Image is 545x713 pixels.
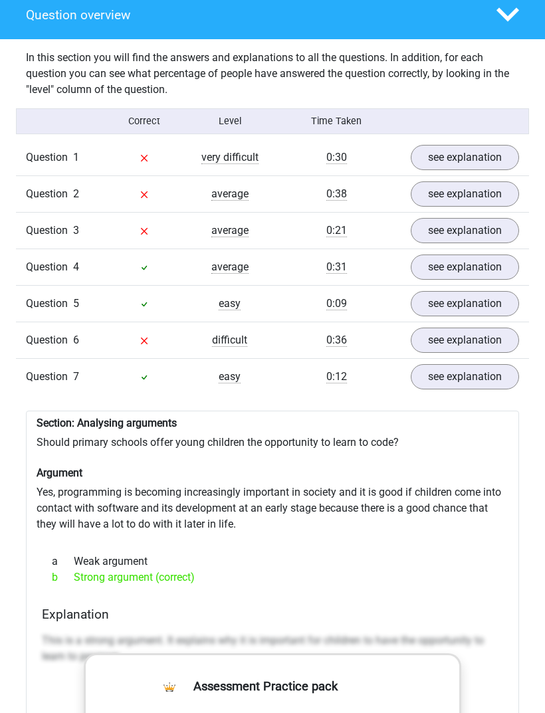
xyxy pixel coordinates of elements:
div: Level [187,114,272,128]
span: 0:31 [326,260,347,274]
h4: Explanation [42,607,503,622]
span: 0:36 [326,334,347,347]
a: see explanation [411,181,519,207]
div: Correct [102,114,187,128]
div: Time Taken [272,114,401,128]
span: 1 [73,151,79,163]
span: very difficult [201,151,259,164]
span: easy [219,297,241,310]
span: 3 [73,224,79,237]
span: Question [26,150,73,165]
a: see explanation [411,364,519,389]
span: average [211,260,249,274]
span: 0:21 [326,224,347,237]
span: Question [26,332,73,348]
span: b [52,569,74,585]
a: see explanation [411,255,519,280]
span: Question [26,223,73,239]
span: 0:30 [326,151,347,164]
span: 0:38 [326,187,347,201]
span: 7 [73,370,79,383]
h6: Section: Analysing arguments [37,417,508,429]
span: Question [26,259,73,275]
a: see explanation [411,328,519,353]
p: This is a strong argument. It explains why it is important for children to have the opportunity t... [42,633,503,664]
span: average [211,187,249,201]
span: 2 [73,187,79,200]
span: 5 [73,297,79,310]
div: In this section you will find the answers and explanations to all the questions. In addition, for... [16,50,529,98]
span: 0:09 [326,297,347,310]
div: Strong argument (correct) [42,569,503,585]
h4: Question overview [26,7,477,23]
span: 0:12 [326,370,347,383]
span: 4 [73,260,79,273]
div: Weak argument [42,554,503,569]
span: a [52,554,74,569]
span: 6 [73,334,79,346]
span: Question [26,296,73,312]
span: average [211,224,249,237]
span: easy [219,370,241,383]
h6: Argument [37,466,508,479]
a: see explanation [411,145,519,170]
a: see explanation [411,291,519,316]
span: difficult [212,334,247,347]
span: Question [26,369,73,385]
span: Question [26,186,73,202]
a: see explanation [411,218,519,243]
